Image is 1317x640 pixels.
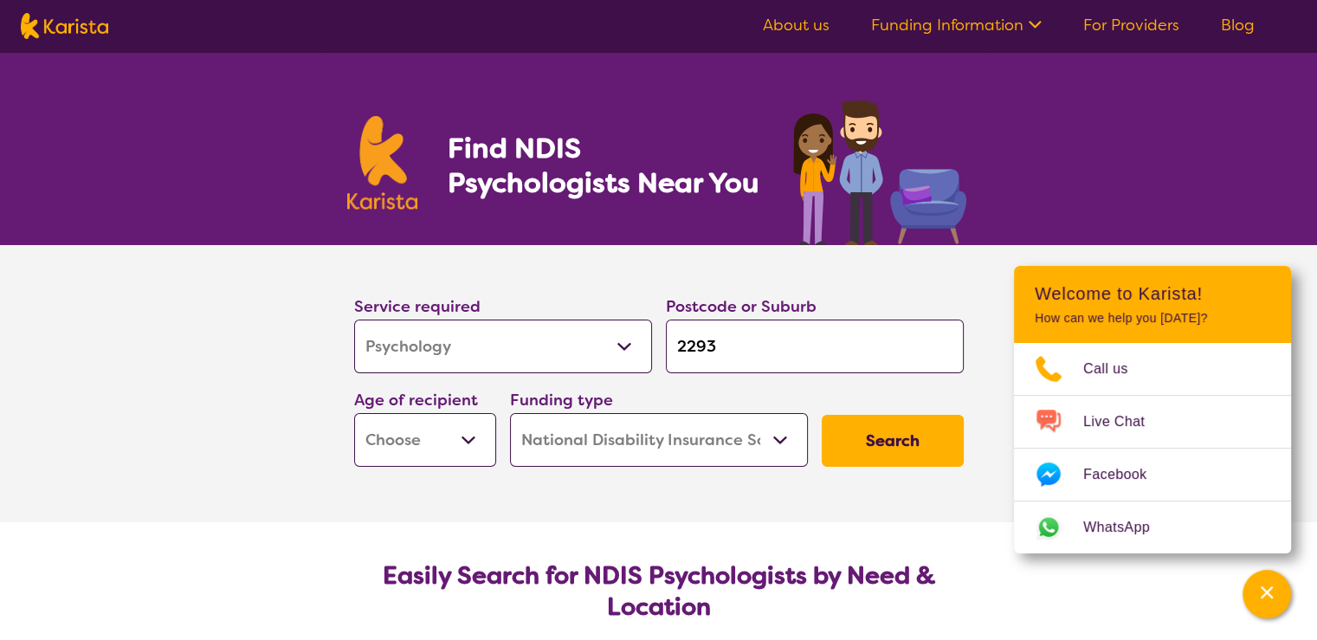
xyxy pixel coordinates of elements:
[354,296,481,317] label: Service required
[1221,15,1255,36] a: Blog
[763,15,830,36] a: About us
[354,390,478,411] label: Age of recipient
[447,131,767,200] h1: Find NDIS Psychologists Near You
[666,320,964,373] input: Type
[666,296,817,317] label: Postcode or Suburb
[1014,266,1291,553] div: Channel Menu
[1083,356,1149,382] span: Call us
[1083,15,1179,36] a: For Providers
[21,13,108,39] img: Karista logo
[510,390,613,411] label: Funding type
[1243,570,1291,618] button: Channel Menu
[1083,409,1165,435] span: Live Chat
[1014,501,1291,553] a: Web link opens in a new tab.
[822,415,964,467] button: Search
[368,560,950,623] h2: Easily Search for NDIS Psychologists by Need & Location
[1014,343,1291,553] ul: Choose channel
[1083,462,1167,488] span: Facebook
[1035,311,1270,326] p: How can we help you [DATE]?
[1083,514,1171,540] span: WhatsApp
[787,94,971,245] img: psychology
[871,15,1042,36] a: Funding Information
[1035,283,1270,304] h2: Welcome to Karista!
[347,116,418,210] img: Karista logo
